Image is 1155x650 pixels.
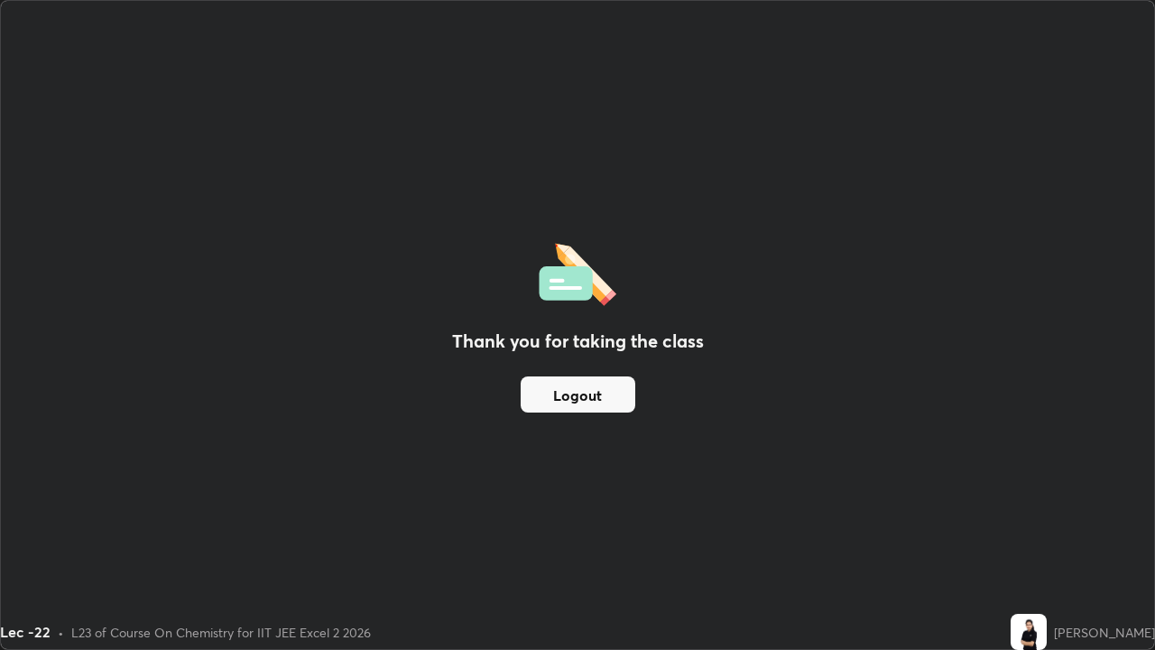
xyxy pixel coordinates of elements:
[521,376,635,413] button: Logout
[1054,623,1155,642] div: [PERSON_NAME]
[71,623,371,642] div: L23 of Course On Chemistry for IIT JEE Excel 2 2026
[539,237,616,306] img: offlineFeedback.1438e8b3.svg
[452,328,704,355] h2: Thank you for taking the class
[58,623,64,642] div: •
[1011,614,1047,650] img: f0abc145afbb4255999074184a468336.jpg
